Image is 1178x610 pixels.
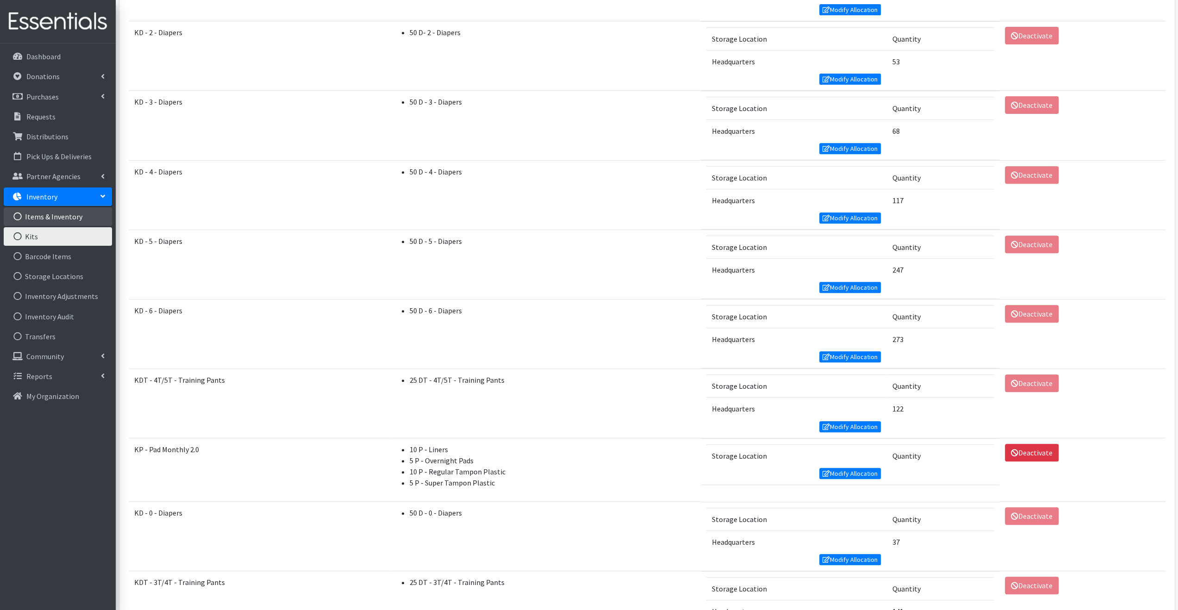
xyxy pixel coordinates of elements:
[410,96,695,107] li: 50 D - 3 - Diapers
[26,372,52,381] p: Reports
[129,160,389,230] td: KD - 4 - Diapers
[887,530,994,553] td: 37
[26,52,61,61] p: Dashboard
[706,530,887,553] td: Headquarters
[4,167,112,186] a: Partner Agencies
[4,147,112,166] a: Pick Ups & Deliveries
[4,6,112,37] img: HumanEssentials
[4,367,112,386] a: Reports
[410,577,695,588] li: 25 DT - 3T/4T - Training Pants
[4,127,112,146] a: Distributions
[26,72,60,81] p: Donations
[26,192,57,201] p: Inventory
[887,328,994,351] td: 273
[4,227,112,246] a: Kits
[887,236,994,259] td: Quantity
[4,287,112,305] a: Inventory Adjustments
[706,189,887,212] td: Headquarters
[4,327,112,346] a: Transfers
[410,166,695,177] li: 50 D - 4 - Diapers
[410,455,695,466] li: 5 P - Overnight Pads
[4,247,112,266] a: Barcode Items
[706,259,887,281] td: Headquarters
[129,230,389,299] td: KD - 5 - Diapers
[887,508,994,530] td: Quantity
[706,97,887,119] td: Storage Location
[706,444,887,467] td: Storage Location
[819,4,881,15] a: Modify Allocation
[887,398,994,420] td: 122
[26,152,92,161] p: Pick Ups & Deliveries
[410,466,695,477] li: 10 P - Regular Tampon Plastic
[129,21,389,91] td: KD - 2 - Diapers
[410,27,695,38] li: 50 D- 2 - Diapers
[706,167,887,189] td: Storage Location
[129,299,389,368] td: KD - 6 - Diapers
[4,307,112,326] a: Inventory Audit
[410,236,695,247] li: 50 D - 5 - Diapers
[26,112,56,121] p: Requests
[887,189,994,212] td: 117
[410,444,695,455] li: 10 P - Liners
[129,502,389,571] td: KD - 0 - Diapers
[706,328,887,351] td: Headquarters
[706,375,887,398] td: Storage Location
[887,50,994,73] td: 53
[819,554,881,565] a: Modify Allocation
[706,508,887,530] td: Storage Location
[819,282,881,293] a: Modify Allocation
[819,421,881,432] a: Modify Allocation
[4,67,112,86] a: Donations
[706,398,887,420] td: Headquarters
[4,207,112,226] a: Items & Inventory
[4,87,112,106] a: Purchases
[706,236,887,259] td: Storage Location
[26,92,59,101] p: Purchases
[4,387,112,405] a: My Organization
[26,352,64,361] p: Community
[1005,444,1059,461] a: Deactivate
[410,374,695,386] li: 25 DT - 4T/5T - Training Pants
[410,305,695,316] li: 50 D - 6 - Diapers
[819,468,881,479] a: Modify Allocation
[887,259,994,281] td: 247
[129,91,389,160] td: KD - 3 - Diapers
[4,267,112,286] a: Storage Locations
[4,47,112,66] a: Dashboard
[4,187,112,206] a: Inventory
[887,97,994,119] td: Quantity
[819,212,881,224] a: Modify Allocation
[819,143,881,154] a: Modify Allocation
[26,132,69,141] p: Distributions
[706,50,887,73] td: Headquarters
[4,347,112,366] a: Community
[129,368,389,438] td: KDT - 4T/5T - Training Pants
[706,577,887,600] td: Storage Location
[129,438,389,502] td: KP - Pad Monthly 2.0
[410,507,695,518] li: 50 D - 0 - Diapers
[26,172,81,181] p: Partner Agencies
[706,27,887,50] td: Storage Location
[819,74,881,85] a: Modify Allocation
[887,305,994,328] td: Quantity
[410,477,695,488] li: 5 P - Super Tampon Plastic
[887,577,994,600] td: Quantity
[887,444,994,467] td: Quantity
[887,27,994,50] td: Quantity
[706,305,887,328] td: Storage Location
[887,375,994,398] td: Quantity
[887,119,994,142] td: 68
[887,167,994,189] td: Quantity
[706,119,887,142] td: Headquarters
[819,351,881,362] a: Modify Allocation
[4,107,112,126] a: Requests
[26,392,79,401] p: My Organization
